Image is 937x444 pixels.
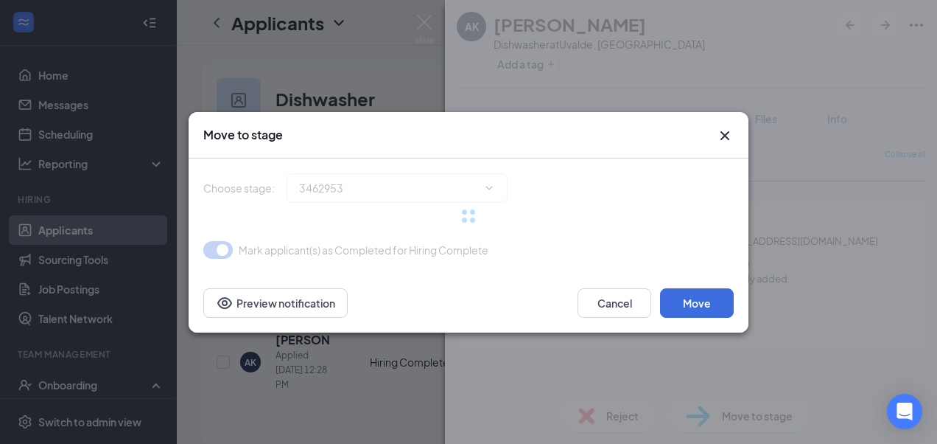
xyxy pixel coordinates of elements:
svg: Cross [716,127,734,145]
button: Cancel [578,288,651,318]
button: Preview notificationEye [203,288,348,318]
div: Open Intercom Messenger [887,394,922,429]
h3: Move to stage [203,127,283,143]
button: Close [716,127,734,145]
button: Move [660,288,734,318]
svg: Eye [216,294,234,312]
